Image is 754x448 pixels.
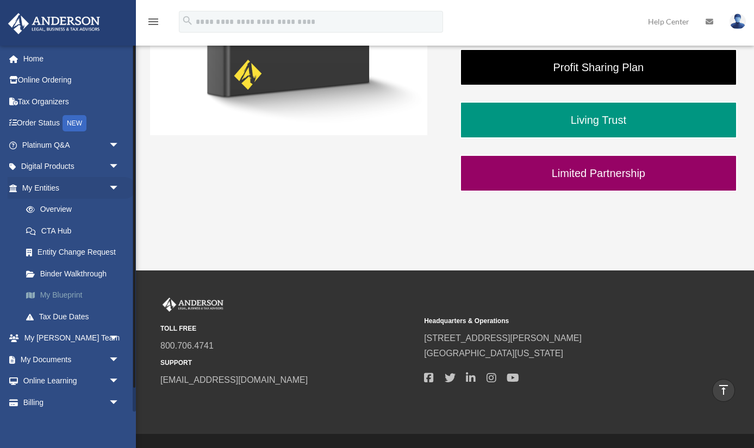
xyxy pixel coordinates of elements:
[15,220,136,242] a: CTA Hub
[109,156,130,178] span: arrow_drop_down
[109,349,130,371] span: arrow_drop_down
[8,91,136,112] a: Tax Organizers
[109,327,130,350] span: arrow_drop_down
[424,316,680,327] small: Headquarters & Operations
[109,134,130,156] span: arrow_drop_down
[460,49,737,86] a: Profit Sharing Plan
[109,392,130,414] span: arrow_drop_down
[182,15,194,27] i: search
[460,102,737,138] a: Living Trust
[160,323,416,335] small: TOLL FREE
[160,375,308,384] a: [EMAIL_ADDRESS][DOMAIN_NAME]
[15,199,136,220] a: Overview
[717,383,730,396] i: vertical_align_top
[15,263,130,285] a: Binder Walkthrough
[8,112,136,135] a: Order StatusNEW
[8,48,136,70] a: Home
[160,298,226,312] img: Anderson Advisors Platinum Portal
[8,156,136,178] a: Digital Productsarrow_drop_down
[712,379,735,402] a: vertical_align_top
[109,177,130,199] span: arrow_drop_down
[460,155,737,192] a: Limited Partnership
[147,15,160,28] i: menu
[8,370,136,392] a: Online Learningarrow_drop_down
[8,349,136,370] a: My Documentsarrow_drop_down
[5,13,103,34] img: Anderson Advisors Platinum Portal
[8,177,136,199] a: My Entitiesarrow_drop_down
[63,115,86,131] div: NEW
[8,392,136,413] a: Billingarrow_drop_down
[15,306,136,327] a: Tax Due Dates
[15,242,136,263] a: Entity Change Request
[730,14,746,29] img: User Pic
[424,349,563,358] a: [GEOGRAPHIC_DATA][US_STATE]
[15,285,136,306] a: My Blueprint
[8,134,136,156] a: Platinum Q&Aarrow_drop_down
[160,357,416,369] small: SUPPORT
[8,70,136,91] a: Online Ordering
[147,19,160,28] a: menu
[109,370,130,393] span: arrow_drop_down
[160,341,214,350] a: 800.706.4741
[8,327,136,349] a: My [PERSON_NAME] Teamarrow_drop_down
[424,333,582,343] a: [STREET_ADDRESS][PERSON_NAME]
